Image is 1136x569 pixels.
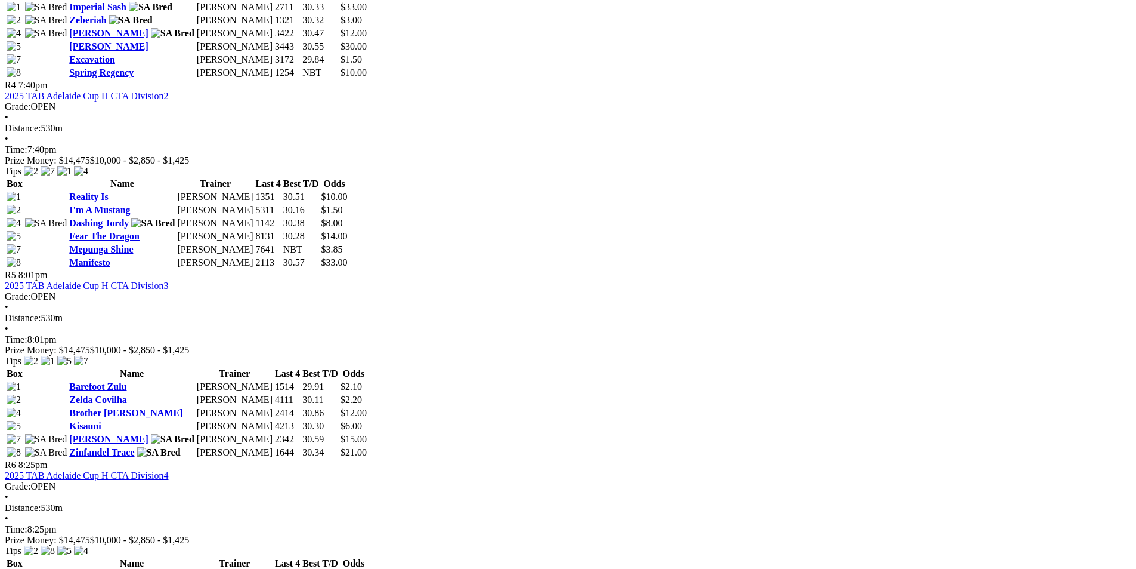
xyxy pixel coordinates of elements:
[7,218,21,229] img: 4
[7,67,21,78] img: 8
[18,270,48,280] span: 8:01pm
[90,535,190,545] span: $10,000 - $2,850 - $1,425
[7,257,21,268] img: 8
[274,381,301,393] td: 1514
[341,421,362,431] span: $6.00
[7,244,21,255] img: 7
[283,230,320,242] td: 30.28
[7,231,21,242] img: 5
[177,257,253,269] td: [PERSON_NAME]
[57,356,72,367] img: 5
[302,41,339,53] td: 30.55
[274,394,301,406] td: 4111
[321,257,348,267] span: $33.00
[196,394,273,406] td: [PERSON_NAME]
[5,80,16,90] span: R4
[24,356,38,367] img: 2
[69,205,130,215] a: I'm A Mustang
[341,395,362,405] span: $2.20
[321,205,343,215] span: $1.50
[255,257,281,269] td: 2113
[341,434,367,444] span: $15.00
[255,244,281,256] td: 7641
[5,334,27,345] span: Time:
[69,368,195,380] th: Name
[341,41,367,51] span: $30.00
[74,166,88,177] img: 4
[69,178,175,190] th: Name
[7,54,21,65] img: 7
[5,524,27,534] span: Time:
[5,102,31,112] span: Grade:
[69,421,101,431] a: Kisauni
[302,381,339,393] td: 29.91
[196,433,273,445] td: [PERSON_NAME]
[255,230,281,242] td: 8131
[7,382,21,392] img: 1
[302,27,339,39] td: 30.47
[69,67,134,78] a: Spring Regency
[5,356,21,366] span: Tips
[5,144,1131,155] div: 7:40pm
[18,80,48,90] span: 7:40pm
[7,447,21,458] img: 8
[41,356,55,367] img: 1
[109,15,153,26] img: SA Bred
[255,191,281,203] td: 1351
[341,447,367,457] span: $21.00
[321,231,348,241] span: $14.00
[5,270,16,280] span: R5
[5,102,1131,112] div: OPEN
[341,15,362,25] span: $3.00
[5,324,8,334] span: •
[69,382,126,392] a: Barefoot Zulu
[5,112,8,122] span: •
[151,28,194,39] img: SA Bred
[90,155,190,165] span: $10,000 - $2,850 - $1,425
[283,191,320,203] td: 30.51
[196,54,273,66] td: [PERSON_NAME]
[274,368,301,380] th: Last 4
[341,28,367,38] span: $12.00
[5,302,8,312] span: •
[7,192,21,202] img: 1
[5,546,21,556] span: Tips
[255,204,281,216] td: 5311
[302,433,339,445] td: 30.59
[5,291,1131,302] div: OPEN
[5,166,21,176] span: Tips
[341,54,362,64] span: $1.50
[69,2,126,12] a: Imperial Sash
[24,166,38,177] img: 2
[5,313,41,323] span: Distance:
[7,368,23,379] span: Box
[341,2,367,12] span: $33.00
[274,27,301,39] td: 3422
[5,503,1131,513] div: 530m
[196,67,273,79] td: [PERSON_NAME]
[274,14,301,26] td: 1321
[283,204,320,216] td: 30.16
[274,447,301,459] td: 1644
[196,14,273,26] td: [PERSON_NAME]
[69,231,140,241] a: Fear The Dragon
[5,123,1131,134] div: 530m
[69,244,133,254] a: Mepunga Shine
[283,244,320,256] td: NBT
[274,433,301,445] td: 2342
[7,434,21,445] img: 7
[41,166,55,177] img: 7
[18,460,48,470] span: 8:25pm
[302,394,339,406] td: 30.11
[5,513,8,524] span: •
[341,67,367,78] span: $10.00
[25,15,67,26] img: SA Bred
[151,434,194,445] img: SA Bred
[69,28,148,38] a: [PERSON_NAME]
[341,382,362,392] span: $2.10
[5,313,1131,324] div: 530m
[5,134,8,144] span: •
[274,420,301,432] td: 4213
[7,205,21,216] img: 2
[5,481,1131,492] div: OPEN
